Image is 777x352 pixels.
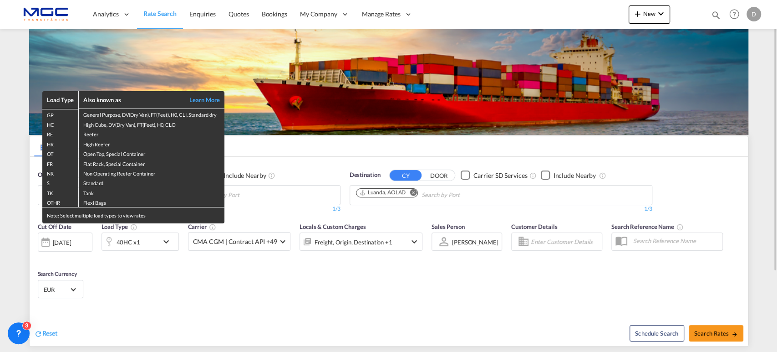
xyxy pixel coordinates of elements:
div: Note: Select multiple load types to view rates [42,207,224,223]
td: Open Top, Special Container [79,148,224,158]
th: Load Type [42,91,79,109]
td: High Cube, DV(Dry Van), FT(Feet), H0, CLO [79,119,224,129]
td: General Purpose, DV(Dry Van), FT(Feet), H0, CLI, Standard dry [79,109,224,119]
td: OTHR [42,197,79,207]
td: HR [42,139,79,148]
td: OT [42,148,79,158]
td: Flat Rack, Special Container [79,158,224,168]
td: Reefer [79,129,224,138]
td: NR [42,168,79,177]
td: Standard [79,177,224,187]
td: TK [42,187,79,197]
td: FR [42,158,79,168]
td: RE [42,129,79,138]
td: GP [42,109,79,119]
td: Flexi Bags [79,197,224,207]
td: HC [42,119,79,129]
div: Also known as [83,96,179,104]
td: Non Operating Reefer Container [79,168,224,177]
td: High Reefer [79,139,224,148]
td: Tank [79,187,224,197]
a: Learn More [179,96,220,104]
td: S [42,177,79,187]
